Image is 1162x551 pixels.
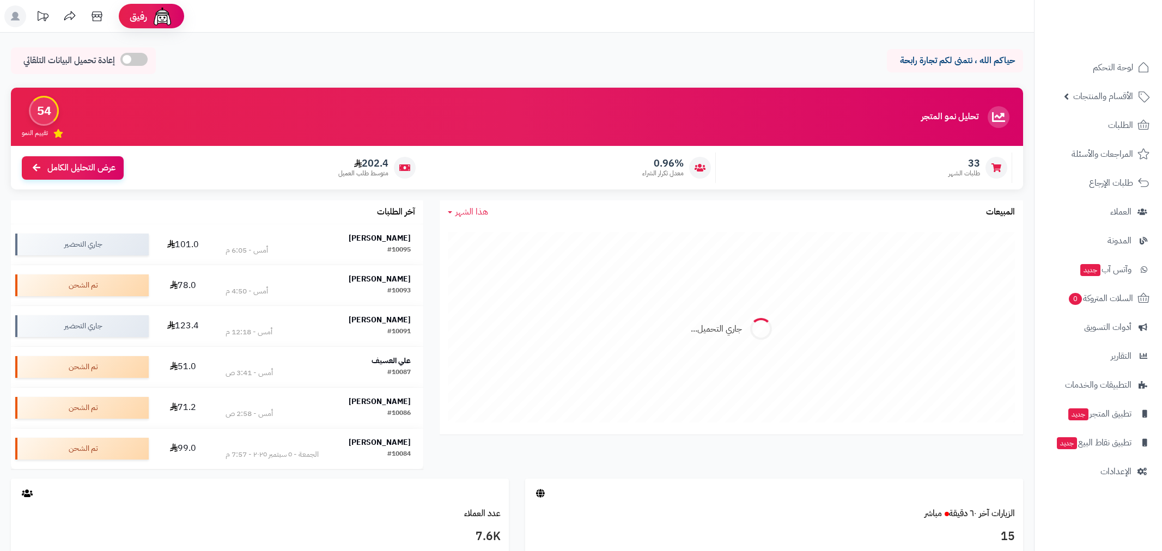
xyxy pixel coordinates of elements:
[1041,141,1155,167] a: المراجعات والأسئلة
[1041,228,1155,254] a: المدونة
[1041,54,1155,81] a: لوحة التحكم
[226,245,268,256] div: أمس - 6:05 م
[691,323,742,335] div: جاري التحميل...
[1093,60,1133,75] span: لوحة التحكم
[1041,285,1155,311] a: السلات المتروكة0
[1057,437,1077,449] span: جديد
[338,157,388,169] span: 202.4
[455,205,488,218] span: هذا الشهر
[349,314,411,326] strong: [PERSON_NAME]
[642,157,684,169] span: 0.96%
[1041,343,1155,369] a: التقارير
[15,315,149,337] div: جاري التحضير
[19,528,501,546] h3: 7.6K
[15,274,149,296] div: تم الشحن
[226,408,273,419] div: أمس - 2:58 ص
[1108,118,1133,133] span: الطلبات
[226,368,273,378] div: أمس - 3:41 ص
[1079,262,1131,277] span: وآتس آب
[1069,293,1082,305] span: 0
[47,162,115,174] span: عرض التحليل الكامل
[372,355,411,366] strong: علي العسيف
[1080,264,1100,276] span: جديد
[924,507,942,520] small: مباشر
[151,5,173,27] img: ai-face.png
[349,273,411,285] strong: [PERSON_NAME]
[387,449,411,460] div: #10084
[1041,256,1155,283] a: وآتس آبجديد
[948,157,980,169] span: 33
[153,306,213,346] td: 123.4
[948,169,980,178] span: طلبات الشهر
[1084,320,1131,335] span: أدوات التسويق
[1065,377,1131,393] span: التطبيقات والخدمات
[349,232,411,244] strong: [PERSON_NAME]
[1041,314,1155,340] a: أدوات التسويق
[15,234,149,255] div: جاري التحضير
[153,347,213,387] td: 51.0
[22,156,124,180] a: عرض التحليل الكامل
[464,507,501,520] a: عدد العملاء
[153,265,213,305] td: 78.0
[15,356,149,378] div: تم الشحن
[1041,372,1155,398] a: التطبيقات والخدمات
[1068,291,1133,306] span: السلات المتروكة
[1041,112,1155,138] a: الطلبات
[1089,175,1133,191] span: طلبات الإرجاع
[1041,401,1155,427] a: تطبيق المتجرجديد
[387,408,411,419] div: #10086
[387,327,411,338] div: #10091
[1100,464,1131,479] span: الإعدادات
[387,368,411,378] div: #10087
[1108,233,1131,248] span: المدونة
[1068,408,1088,420] span: جديد
[15,397,149,419] div: تم الشحن
[1072,146,1133,162] span: المراجعات والأسئلة
[338,169,388,178] span: متوسط طلب العميل
[29,5,56,30] a: تحديثات المنصة
[1056,435,1131,450] span: تطبيق نقاط البيع
[1041,170,1155,196] a: طلبات الإرجاع
[924,507,1015,520] a: الزيارات آخر ٦٠ دقيقةمباشر
[895,54,1015,67] p: حياكم الله ، نتمنى لكم تجارة رابحة
[349,437,411,448] strong: [PERSON_NAME]
[153,224,213,265] td: 101.0
[15,438,149,460] div: تم الشحن
[387,245,411,256] div: #10095
[1073,89,1133,104] span: الأقسام والمنتجات
[153,388,213,428] td: 71.2
[1110,204,1131,219] span: العملاء
[1041,458,1155,485] a: الإعدادات
[448,206,488,218] a: هذا الشهر
[986,207,1015,217] h3: المبيعات
[130,10,147,23] span: رفيق
[642,169,684,178] span: معدل تكرار الشراء
[921,112,978,122] h3: تحليل نمو المتجر
[153,428,213,469] td: 99.0
[1041,430,1155,456] a: تطبيق نقاط البيعجديد
[226,327,272,338] div: أمس - 12:18 م
[226,286,268,297] div: أمس - 4:50 م
[533,528,1015,546] h3: 15
[1067,406,1131,421] span: تطبيق المتجر
[377,207,415,217] h3: آخر الطلبات
[226,449,319,460] div: الجمعة - ٥ سبتمبر ٢٠٢٥ - 7:57 م
[23,54,115,67] span: إعادة تحميل البيانات التلقائي
[1111,348,1131,364] span: التقارير
[387,286,411,297] div: #10093
[22,128,48,138] span: تقييم النمو
[349,396,411,407] strong: [PERSON_NAME]
[1041,199,1155,225] a: العملاء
